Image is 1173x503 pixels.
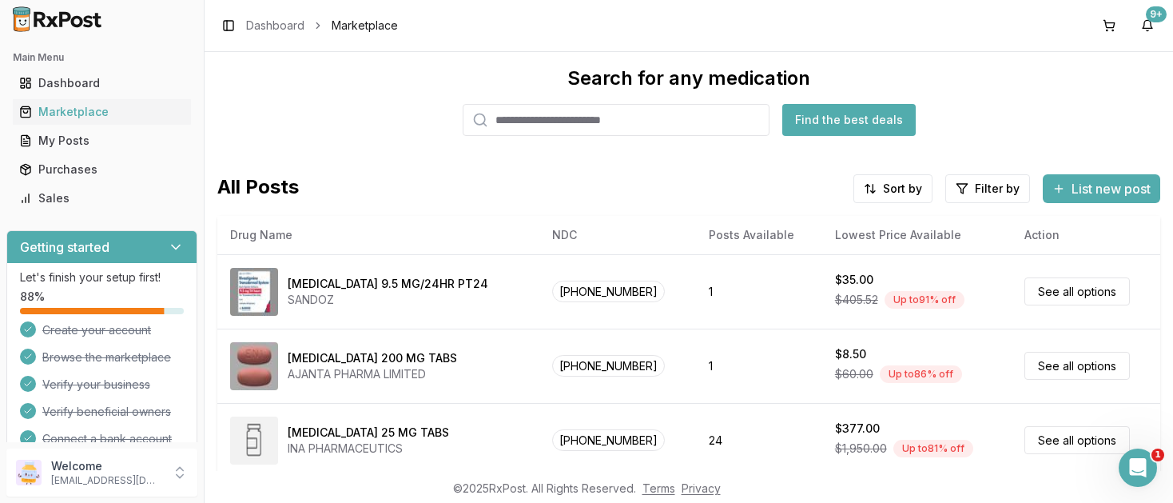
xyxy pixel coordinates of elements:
a: See all options [1024,352,1130,380]
span: Browse the marketplace [42,349,171,365]
span: 1 [1151,449,1164,461]
div: Up to 86 % off [880,365,962,383]
button: My Posts [6,128,197,154]
img: Diclofenac Potassium 25 MG TABS [230,417,278,465]
img: Entacapone 200 MG TABS [230,342,278,390]
div: Sales [19,190,185,206]
th: Posts Available [696,216,822,254]
p: Welcome [51,458,162,474]
td: 1 [696,254,822,329]
div: Up to 91 % off [885,291,964,309]
td: 1 [696,329,822,403]
button: Find the best deals [782,104,916,136]
span: $405.52 [835,292,878,308]
th: Lowest Price Available [822,216,1012,254]
p: [EMAIL_ADDRESS][DOMAIN_NAME] [51,474,162,487]
a: Marketplace [13,98,191,126]
nav: breadcrumb [246,18,398,34]
span: Verify beneficial owners [42,404,171,420]
th: NDC [539,216,696,254]
span: Connect a bank account [42,431,172,447]
a: Sales [13,184,191,213]
div: $377.00 [835,421,880,437]
span: [PHONE_NUMBER] [552,355,665,377]
a: List new post [1043,182,1160,198]
h3: Getting started [20,238,109,257]
div: AJANTA PHARMA LIMITED [288,366,457,382]
th: Action [1012,216,1160,254]
div: $35.00 [835,272,873,288]
button: List new post [1043,174,1160,203]
span: Filter by [975,181,1020,197]
button: Sales [6,186,197,211]
a: Dashboard [13,69,191,98]
button: 9+ [1135,13,1160,38]
div: [MEDICAL_DATA] 25 MG TABS [288,425,449,441]
div: Dashboard [19,75,185,91]
span: All Posts [217,174,299,203]
a: Dashboard [246,18,304,34]
span: [PHONE_NUMBER] [552,281,665,302]
div: [MEDICAL_DATA] 200 MG TABS [288,350,457,366]
span: $1,950.00 [835,441,887,457]
img: User avatar [16,460,42,485]
span: 88 % [20,289,45,305]
img: Rivastigmine 9.5 MG/24HR PT24 [230,268,278,316]
th: Drug Name [217,216,539,254]
a: Terms [642,481,675,495]
div: SANDOZ [288,292,488,308]
p: Let's finish your setup first! [20,269,184,285]
span: [PHONE_NUMBER] [552,429,665,451]
span: Sort by [883,181,922,197]
button: Filter by [945,174,1030,203]
span: $60.00 [835,366,873,382]
button: Purchases [6,157,197,182]
span: Create your account [42,322,151,338]
a: See all options [1024,277,1130,305]
span: Marketplace [332,18,398,34]
div: Purchases [19,162,185,178]
img: RxPost Logo [6,6,109,32]
span: List new post [1072,179,1151,198]
div: [MEDICAL_DATA] 9.5 MG/24HR PT24 [288,276,488,292]
a: Privacy [682,481,721,495]
button: Dashboard [6,70,197,96]
div: 9+ [1146,6,1167,22]
a: Purchases [13,155,191,184]
td: 24 [696,403,822,477]
button: Sort by [853,174,932,203]
div: INA PHARMACEUTICS [288,441,449,457]
div: Marketplace [19,104,185,120]
div: Up to 81 % off [893,440,973,457]
h2: Main Menu [13,51,191,64]
a: My Posts [13,126,191,155]
button: Marketplace [6,99,197,125]
a: See all options [1024,426,1130,454]
iframe: Intercom live chat [1119,449,1157,487]
div: $8.50 [835,346,866,362]
div: Search for any medication [567,66,810,91]
span: Verify your business [42,377,150,393]
div: My Posts [19,133,185,149]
